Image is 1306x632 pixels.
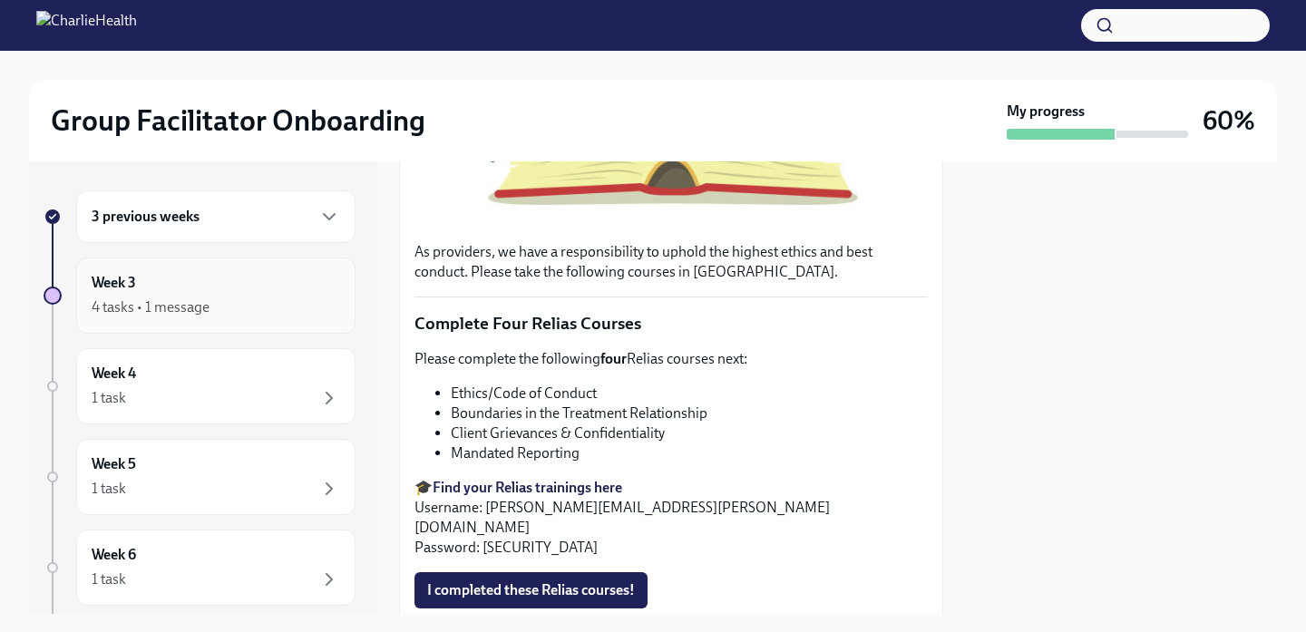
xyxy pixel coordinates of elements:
h6: Week 5 [92,454,136,474]
strong: four [600,350,627,367]
h6: Week 6 [92,545,136,565]
div: 1 task [92,388,126,408]
p: 🎓 Username: [PERSON_NAME][EMAIL_ADDRESS][PERSON_NAME][DOMAIN_NAME] Password: [SECURITY_DATA] [414,478,928,558]
img: CharlieHealth [36,11,137,40]
a: Find your Relias trainings here [433,479,622,496]
span: I completed these Relias courses! [427,581,635,599]
a: Week 34 tasks • 1 message [44,258,356,334]
h6: Week 4 [92,364,136,384]
div: 3 previous weeks [76,190,356,243]
h2: Group Facilitator Onboarding [51,102,425,139]
div: 1 task [92,569,126,589]
a: Week 61 task [44,530,356,606]
a: Week 41 task [44,348,356,424]
div: 4 tasks • 1 message [92,297,210,317]
p: As providers, we have a responsibility to uphold the highest ethics and best conduct. Please take... [414,242,928,282]
li: Client Grievances & Confidentiality [451,423,928,443]
h6: Week 3 [92,273,136,293]
li: Ethics/Code of Conduct [451,384,928,404]
a: Week 51 task [44,439,356,515]
p: Please complete the following Relias courses next: [414,349,928,369]
li: Mandated Reporting [451,443,928,463]
h3: 60% [1203,104,1255,137]
li: Boundaries in the Treatment Relationship [451,404,928,423]
h6: 3 previous weeks [92,207,200,227]
div: 1 task [92,479,126,499]
p: Complete Four Relias Courses [414,312,928,335]
button: I completed these Relias courses! [414,572,648,608]
strong: My progress [1007,102,1085,122]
